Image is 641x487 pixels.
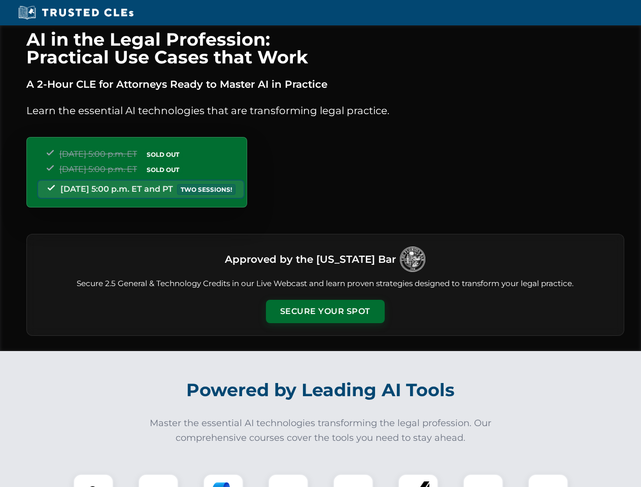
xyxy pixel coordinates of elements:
span: SOLD OUT [143,164,183,175]
h1: AI in the Legal Profession: Practical Use Cases that Work [26,30,624,66]
button: Secure Your Spot [266,300,385,323]
h3: Approved by the [US_STATE] Bar [225,250,396,268]
span: SOLD OUT [143,149,183,160]
p: A 2-Hour CLE for Attorneys Ready to Master AI in Practice [26,76,624,92]
p: Master the essential AI technologies transforming the legal profession. Our comprehensive courses... [143,416,498,445]
p: Secure 2.5 General & Technology Credits in our Live Webcast and learn proven strategies designed ... [39,278,612,290]
h2: Powered by Leading AI Tools [40,372,602,408]
img: Trusted CLEs [15,5,137,20]
p: Learn the essential AI technologies that are transforming legal practice. [26,102,624,119]
span: [DATE] 5:00 p.m. ET [59,164,137,174]
img: Logo [400,247,425,272]
span: [DATE] 5:00 p.m. ET [59,149,137,159]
